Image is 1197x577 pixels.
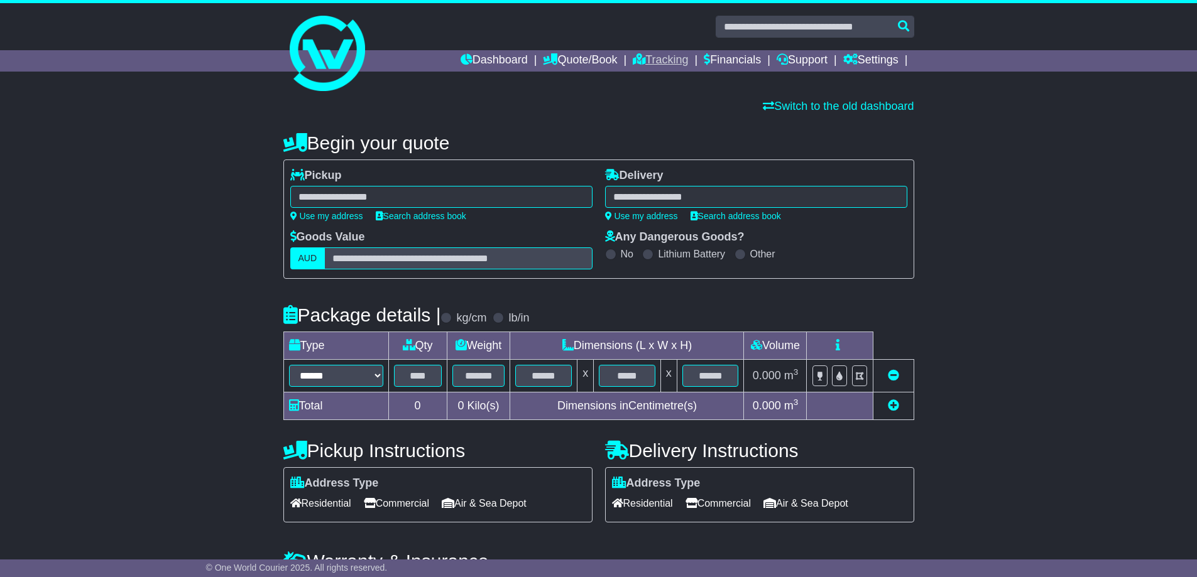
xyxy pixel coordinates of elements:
label: Address Type [612,477,701,490]
h4: Package details | [283,305,441,325]
a: Search address book [691,211,781,221]
a: Use my address [290,211,363,221]
label: No [621,248,633,260]
td: 0 [388,392,447,420]
label: Pickup [290,169,342,183]
span: m [784,399,799,412]
label: Other [750,248,775,260]
span: 0.000 [753,369,781,382]
label: Lithium Battery [658,248,725,260]
td: Dimensions (L x W x H) [510,332,744,360]
label: Any Dangerous Goods? [605,230,745,244]
span: Air & Sea Depot [442,493,527,513]
a: Support [777,50,828,72]
span: m [784,369,799,382]
span: © One World Courier 2025. All rights reserved. [206,563,388,573]
label: Address Type [290,477,379,490]
a: Settings [843,50,899,72]
label: Goods Value [290,230,365,244]
h4: Pickup Instructions [283,440,593,461]
td: x [577,360,594,392]
a: Tracking [633,50,688,72]
h4: Begin your quote [283,132,914,153]
a: Add new item [888,399,899,412]
td: Total [283,392,388,420]
sup: 3 [794,367,799,377]
td: Volume [744,332,807,360]
span: 0.000 [753,399,781,412]
td: Kilo(s) [447,392,510,420]
h4: Delivery Instructions [605,440,914,461]
span: Commercial [686,493,751,513]
label: kg/cm [456,311,486,325]
label: AUD [290,247,325,269]
td: Weight [447,332,510,360]
td: Dimensions in Centimetre(s) [510,392,744,420]
a: Remove this item [888,369,899,382]
span: Residential [612,493,673,513]
td: Qty [388,332,447,360]
td: x [660,360,677,392]
span: Residential [290,493,351,513]
a: Quote/Book [543,50,617,72]
td: Type [283,332,388,360]
h4: Warranty & Insurance [283,551,914,571]
a: Search address book [376,211,466,221]
span: Commercial [364,493,429,513]
a: Use my address [605,211,678,221]
a: Switch to the old dashboard [763,100,914,112]
a: Financials [704,50,761,72]
label: Delivery [605,169,664,183]
a: Dashboard [461,50,528,72]
span: 0 [457,399,464,412]
span: Air & Sea Depot [763,493,848,513]
sup: 3 [794,397,799,407]
label: lb/in [508,311,529,325]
